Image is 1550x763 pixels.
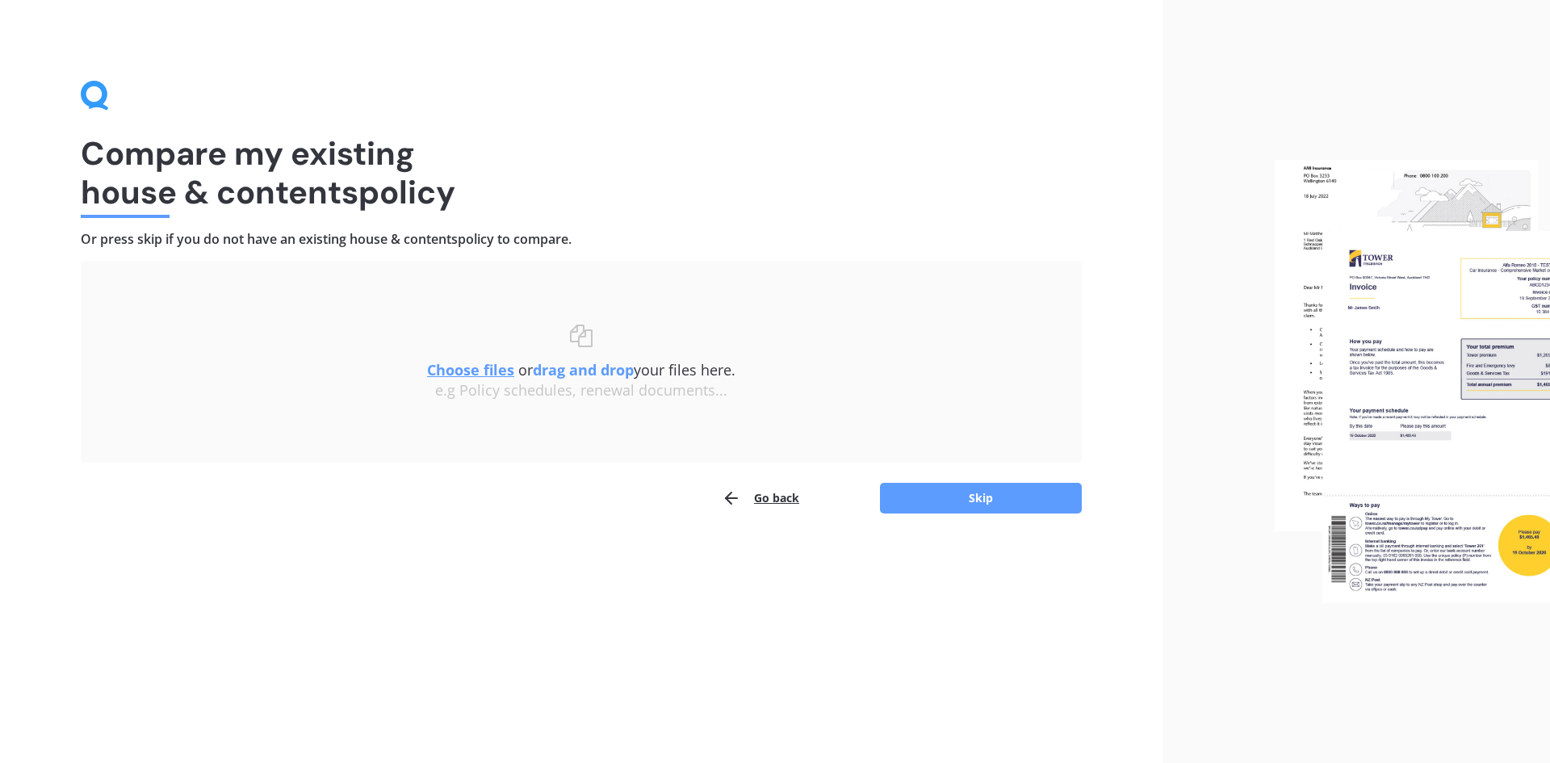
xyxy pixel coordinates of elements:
u: Choose files [427,360,514,379]
h1: Compare my existing house & contents policy [81,134,1082,212]
span: or your files here. [427,360,735,379]
h4: Or press skip if you do not have an existing house & contents policy to compare. [81,231,1082,248]
button: Go back [722,482,799,514]
div: e.g Policy schedules, renewal documents... [113,382,1049,400]
b: drag and drop [533,360,634,379]
button: Skip [880,483,1082,514]
img: files.webp [1275,160,1550,604]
